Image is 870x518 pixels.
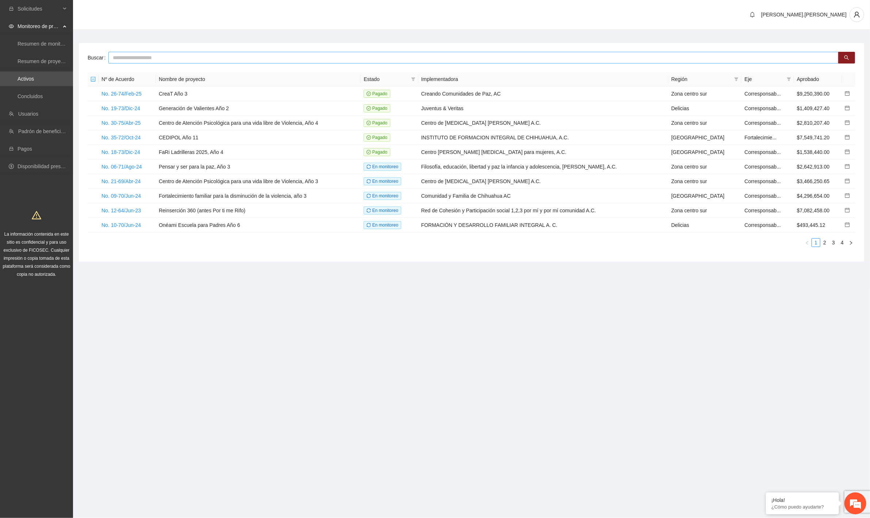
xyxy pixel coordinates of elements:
span: En monitoreo [364,163,401,171]
span: Corresponsab... [744,178,781,184]
span: calendar [845,208,850,213]
span: check-circle [367,92,371,96]
td: Generación de Valientes Año 2 [156,101,361,116]
span: sync [367,165,371,169]
p: ¿Cómo puedo ayudarte? [771,504,833,510]
td: Zona centro sur [668,174,742,189]
span: check-circle [367,121,371,125]
td: [GEOGRAPHIC_DATA] [668,130,742,145]
span: left [805,241,809,245]
a: 1 [812,239,820,247]
td: Reinserción 360 (antes Por ti me Rifo) [156,203,361,218]
li: 3 [829,238,838,247]
span: Región [671,75,732,83]
span: calendar [845,193,850,198]
td: $2,810,207.40 [794,116,842,130]
li: 2 [820,238,829,247]
a: Resumen de monitoreo [18,41,71,47]
span: La información contenida en este sitio es confidencial y para uso exclusivo de FICOSEC. Cualquier... [3,232,70,277]
a: calendar [845,105,850,111]
td: FaRi Ladrilleras 2025, Año 4 [156,145,361,159]
td: Pensar y ser para la paz, Año 3 [156,159,361,174]
td: $2,642,913.00 [794,159,842,174]
td: $1,409,427.40 [794,101,842,116]
span: calendar [845,222,850,227]
td: Centro [PERSON_NAME] [MEDICAL_DATA] para mujeres, A.C. [418,145,668,159]
td: Red de Cohesión y Participación social 1,2,3 por mí y por mí comunidad A.C. [418,203,668,218]
td: INSTITUTO DE FORMACION INTEGRAL DE CHIHUAHUA, A.C. [418,130,668,145]
div: Minimizar ventana de chat en vivo [120,4,137,21]
a: 4 [838,239,846,247]
span: Corresponsab... [744,105,781,111]
a: No. 30-75/Abr-25 [101,120,141,126]
span: Pagado [364,148,390,156]
a: Usuarios [18,111,38,117]
li: Next Page [847,238,855,247]
span: check-circle [367,135,371,140]
td: CreaT Año 3 [156,86,361,101]
th: Aprobado [794,72,842,86]
td: Fortalecimiento familiar para la disminución de la violencia, año 3 [156,189,361,203]
div: Chatee con nosotros ahora [38,37,123,47]
span: En monitoreo [364,177,401,185]
span: calendar [845,164,850,169]
span: filter [411,77,415,81]
span: filter [785,74,793,85]
span: [PERSON_NAME].[PERSON_NAME] [761,12,847,18]
li: 1 [812,238,820,247]
th: Nombre de proyecto [156,72,361,86]
span: Eje [744,75,783,83]
td: Zona centro sur [668,116,742,130]
td: Filosofía, educación, libertad y paz la infancia y adolescencia, [PERSON_NAME], A.C. [418,159,668,174]
a: calendar [845,178,850,184]
a: 3 [829,239,838,247]
span: Corresponsab... [744,222,781,228]
span: Estamos en línea. [42,97,101,171]
span: Solicitudes [18,1,61,16]
a: calendar [845,135,850,140]
span: inbox [9,6,14,11]
li: Previous Page [803,238,812,247]
span: right [849,241,853,245]
th: Implementadora [418,72,668,86]
td: [GEOGRAPHIC_DATA] [668,145,742,159]
button: user [850,7,864,22]
span: Corresponsab... [744,164,781,170]
td: Zona centro sur [668,159,742,174]
td: Zona centro sur [668,86,742,101]
td: Zona centro sur [668,203,742,218]
span: Corresponsab... [744,149,781,155]
span: eye [9,24,14,29]
span: bell [747,12,758,18]
span: En monitoreo [364,206,401,214]
button: right [847,238,855,247]
span: filter [410,74,417,85]
td: $7,082,458.00 [794,203,842,218]
span: Monitoreo de proyectos [18,19,61,34]
span: Pagado [364,104,390,112]
span: calendar [845,120,850,125]
a: calendar [845,222,850,228]
span: Pagado [364,134,390,142]
td: $4,296,654.00 [794,189,842,203]
td: Creando Comunidades de Paz, AC [418,86,668,101]
span: En monitoreo [364,192,401,200]
label: Buscar [88,52,108,63]
span: check-circle [367,106,371,111]
a: No. 21-69/Abr-24 [101,178,141,184]
td: [GEOGRAPHIC_DATA] [668,189,742,203]
span: warning [32,210,41,220]
a: calendar [845,91,850,97]
span: Corresponsab... [744,193,781,199]
span: filter [733,74,740,85]
td: $3,466,250.65 [794,174,842,189]
td: Centro de Atención Psicológica para una vida libre de Violencia, Año 3 [156,174,361,189]
a: No. 06-71/Ago-24 [101,164,142,170]
div: ¡Hola! [771,497,833,503]
a: No. 12-64/Jun-23 [101,208,141,213]
td: Delicias [668,101,742,116]
span: sync [367,194,371,198]
textarea: Escriba su mensaje y pulse “Intro” [4,199,139,225]
a: calendar [845,120,850,126]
